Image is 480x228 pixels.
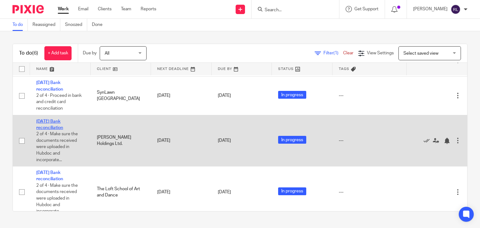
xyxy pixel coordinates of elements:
[367,51,394,55] span: View Settings
[339,137,400,144] div: ---
[91,115,151,166] td: [PERSON_NAME] Holdings Ltd.
[151,166,212,218] td: [DATE]
[403,51,438,56] span: Select saved view
[451,4,461,14] img: svg%3E
[65,19,87,31] a: Snoozed
[36,81,63,91] a: [DATE] Bank reconciliation
[58,6,69,12] a: Work
[36,132,78,162] span: 2 of 4 · Make sure the documents received were uploaded in Hubdoc and incorporate...
[91,166,151,218] td: The Loft School of Art and Dance
[151,77,212,115] td: [DATE]
[141,6,156,12] a: Reports
[36,119,63,130] a: [DATE] Bank reconciliation
[278,187,306,195] span: In progress
[36,171,63,181] a: [DATE] Bank reconciliation
[423,137,433,144] a: Mark as done
[44,46,72,60] a: + Add task
[218,93,231,98] span: [DATE]
[92,19,107,31] a: Done
[12,19,28,31] a: To do
[354,7,378,11] span: Get Support
[333,51,338,55] span: (1)
[151,115,212,166] td: [DATE]
[78,6,88,12] a: Email
[218,138,231,143] span: [DATE]
[121,6,131,12] a: Team
[278,136,306,144] span: In progress
[105,51,109,56] span: All
[264,7,320,13] input: Search
[339,189,400,195] div: ---
[413,6,447,12] p: [PERSON_NAME]
[83,50,97,56] p: Due by
[278,91,306,99] span: In progress
[32,51,38,56] span: (6)
[339,67,349,71] span: Tags
[343,51,353,55] a: Clear
[12,5,44,13] img: Pixie
[98,6,112,12] a: Clients
[36,93,82,111] span: 2 of 4 · Proceed in bank and credit card reconciliation
[36,183,78,213] span: 2 of 4 · Make sure the documents received were uploaded in Hubdoc and incorporate...
[19,50,38,57] h1: To do
[91,77,151,115] td: SynLawn [GEOGRAPHIC_DATA]
[339,92,400,99] div: ---
[218,190,231,194] span: [DATE]
[323,51,343,55] span: Filter
[32,19,60,31] a: Reassigned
